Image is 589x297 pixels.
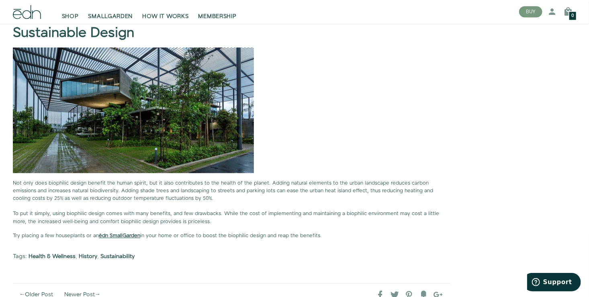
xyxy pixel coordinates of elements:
a: Health & Wellness [29,252,76,260]
span: MEMBERSHIP [198,13,237,21]
iframe: Opens a widget where you can find more information [527,273,581,293]
span: Tags: [13,252,27,260]
span: 0 [572,14,574,18]
span: Try placing a few houseplants or an in your home or office to boost the biophilic design and reap... [13,232,322,239]
a: SHOP [57,3,84,21]
a: History [79,252,97,260]
span: , [97,252,99,260]
span: , [76,252,77,260]
span: SHOP [62,13,79,21]
a: HOW IT WORKS [137,3,193,21]
b: Sustainable Design [13,23,134,43]
span: Not only does biophilic design benefit the human spirit, but it also contributes to the health of... [13,179,433,202]
span: HOW IT WORKS [142,13,188,21]
span: SMALLGARDEN [88,13,133,21]
a: MEMBERSHIP [194,3,241,21]
span: To put it simply, using biophilic design comes with many benefits, and few drawbacks. While the c... [13,210,439,225]
button: BUY [519,6,542,18]
a: Sustainability [100,252,135,260]
a: ēdn SmallGarden [99,232,140,239]
a: SMALLGARDEN [84,3,138,21]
